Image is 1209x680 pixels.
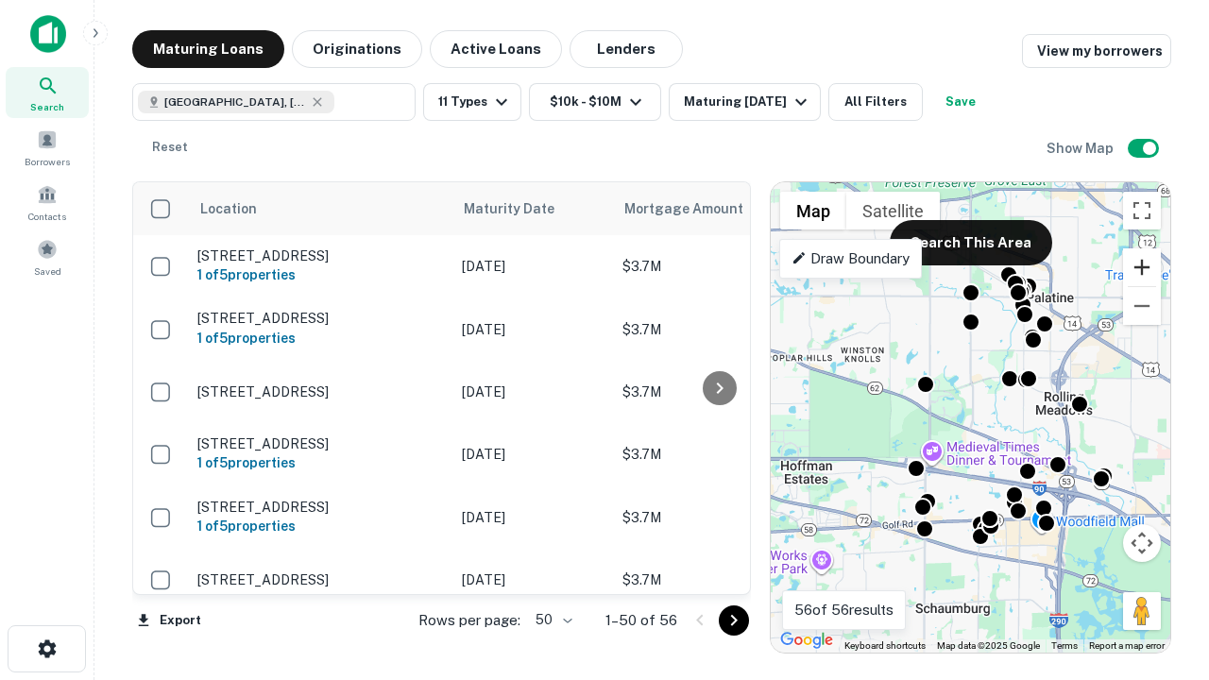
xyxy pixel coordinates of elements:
[937,640,1040,651] span: Map data ©2025 Google
[452,182,613,235] th: Maturity Date
[6,122,89,173] a: Borrowers
[1051,640,1078,651] a: Terms (opens in new tab)
[462,569,604,590] p: [DATE]
[1115,529,1209,620] iframe: Chat Widget
[462,382,604,402] p: [DATE]
[197,264,443,285] h6: 1 of 5 properties
[197,452,443,473] h6: 1 of 5 properties
[719,605,749,636] button: Go to next page
[794,599,894,621] p: 56 of 56 results
[197,571,443,588] p: [STREET_ADDRESS]
[613,182,821,235] th: Mortgage Amount
[846,192,940,229] button: Show satellite imagery
[197,247,443,264] p: [STREET_ADDRESS]
[462,256,604,277] p: [DATE]
[464,197,579,220] span: Maturity Date
[1089,640,1165,651] a: Report a map error
[197,435,443,452] p: [STREET_ADDRESS]
[684,91,812,113] div: Maturing [DATE]
[528,606,575,634] div: 50
[622,444,811,465] p: $3.7M
[292,30,422,68] button: Originations
[188,182,452,235] th: Location
[844,639,926,653] button: Keyboard shortcuts
[197,383,443,400] p: [STREET_ADDRESS]
[34,263,61,279] span: Saved
[775,628,838,653] img: Google
[771,182,1170,653] div: 0 0
[1123,192,1161,229] button: Toggle fullscreen view
[780,192,846,229] button: Show street map
[890,220,1052,265] button: Search This Area
[132,606,206,635] button: Export
[197,516,443,536] h6: 1 of 5 properties
[622,382,811,402] p: $3.7M
[622,319,811,340] p: $3.7M
[462,507,604,528] p: [DATE]
[164,93,306,110] span: [GEOGRAPHIC_DATA], [GEOGRAPHIC_DATA]
[1123,524,1161,562] button: Map camera controls
[197,310,443,327] p: [STREET_ADDRESS]
[140,128,200,166] button: Reset
[1047,138,1116,159] h6: Show Map
[622,256,811,277] p: $3.7M
[1123,287,1161,325] button: Zoom out
[622,507,811,528] p: $3.7M
[6,177,89,228] a: Contacts
[418,609,520,632] p: Rows per page:
[197,499,443,516] p: [STREET_ADDRESS]
[132,30,284,68] button: Maturing Loans
[28,209,66,224] span: Contacts
[30,99,64,114] span: Search
[622,569,811,590] p: $3.7M
[423,83,521,121] button: 11 Types
[462,444,604,465] p: [DATE]
[669,83,821,121] button: Maturing [DATE]
[6,67,89,118] a: Search
[462,319,604,340] p: [DATE]
[199,197,257,220] span: Location
[792,247,910,270] p: Draw Boundary
[1123,248,1161,286] button: Zoom in
[25,154,70,169] span: Borrowers
[529,83,661,121] button: $10k - $10M
[828,83,923,121] button: All Filters
[1022,34,1171,68] a: View my borrowers
[930,83,991,121] button: Save your search to get updates of matches that match your search criteria.
[570,30,683,68] button: Lenders
[30,15,66,53] img: capitalize-icon.png
[197,328,443,348] h6: 1 of 5 properties
[624,197,768,220] span: Mortgage Amount
[6,231,89,282] a: Saved
[605,609,677,632] p: 1–50 of 56
[775,628,838,653] a: Open this area in Google Maps (opens a new window)
[430,30,562,68] button: Active Loans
